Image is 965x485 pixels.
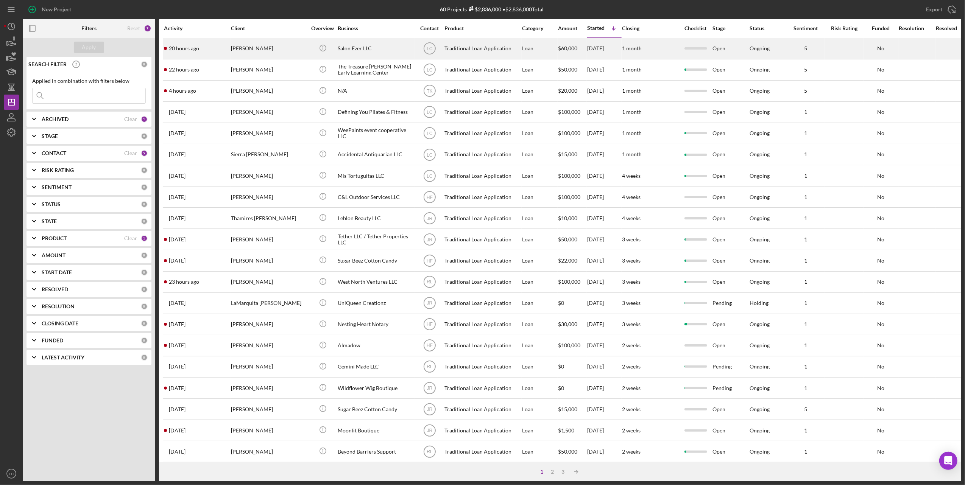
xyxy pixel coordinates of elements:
[558,109,580,115] span: $100,000
[750,364,770,370] div: Ongoing
[787,385,825,391] div: 1
[587,145,621,165] div: [DATE]
[444,81,520,101] div: Traditional Loan Application
[141,218,148,225] div: 0
[42,354,84,361] b: LATEST ACTIVITY
[712,123,749,143] div: Open
[864,67,898,73] div: No
[42,184,72,190] b: SENTIMENT
[169,406,186,412] time: 2025-08-05 18:48
[42,218,57,224] b: STATE
[444,166,520,186] div: Traditional Loan Application
[169,321,186,327] time: 2025-08-29 16:31
[622,278,641,285] time: 3 weeks
[750,130,770,136] div: Ongoing
[712,25,749,31] div: Stage
[427,280,433,285] text: RL
[864,236,898,242] div: No
[918,2,961,17] button: Export
[338,378,413,398] div: Wildflower Wig Boutique
[427,67,433,73] text: LC
[522,399,557,419] div: Loan
[427,258,433,264] text: HF
[864,130,898,136] div: No
[427,322,433,327] text: HF
[231,378,307,398] div: [PERSON_NAME]
[522,378,557,398] div: Loan
[169,109,186,115] time: 2025-08-26 14:57
[712,399,749,419] div: Open
[141,61,148,68] div: 0
[42,167,74,173] b: RISK RATING
[141,133,148,140] div: 0
[522,25,557,31] div: Category
[712,357,749,377] div: Pending
[712,39,749,59] div: Open
[127,25,140,31] div: Reset
[522,250,557,270] div: Loan
[169,279,199,285] time: 2025-09-03 15:18
[338,25,413,31] div: Business
[169,151,186,157] time: 2025-09-02 14:51
[864,45,898,51] div: No
[338,272,413,292] div: West North Ventures LLC
[864,321,898,327] div: No
[558,321,577,327] span: $30,000
[787,279,825,285] div: 1
[231,102,307,122] div: [PERSON_NAME]
[750,279,770,285] div: Ongoing
[787,67,825,73] div: 5
[338,39,413,59] div: Salon Ezer LLC
[587,39,621,59] div: [DATE]
[23,2,79,17] button: New Project
[522,123,557,143] div: Loan
[42,320,78,326] b: CLOSING DATE
[787,321,825,327] div: 1
[587,357,621,377] div: [DATE]
[169,236,186,242] time: 2025-08-14 21:06
[558,406,577,412] span: $15,000
[558,385,564,391] span: $0
[42,303,75,309] b: RESOLUTION
[427,194,433,200] text: HF
[427,46,433,51] text: LC
[231,272,307,292] div: [PERSON_NAME]
[558,194,580,200] span: $100,000
[587,208,621,228] div: [DATE]
[712,60,749,80] div: Open
[231,208,307,228] div: Thamires [PERSON_NAME]
[787,88,825,94] div: 5
[444,357,520,377] div: Traditional Loan Application
[712,336,749,356] div: Open
[712,229,749,249] div: Open
[231,145,307,165] div: Sierra [PERSON_NAME]
[522,81,557,101] div: Loan
[444,250,520,270] div: Traditional Loan Application
[787,173,825,179] div: 1
[750,258,770,264] div: Ongoing
[622,363,641,370] time: 2 weeks
[444,208,520,228] div: Traditional Loan Application
[141,303,148,310] div: 0
[427,301,432,306] text: JR
[338,314,413,334] div: Nesting Heart Notary
[712,293,749,313] div: Pending
[587,399,621,419] div: [DATE]
[141,150,148,157] div: 5
[169,300,186,306] time: 2025-08-12 21:00
[169,215,186,221] time: 2025-08-15 21:09
[141,167,148,174] div: 0
[427,89,432,94] text: TK
[750,67,770,73] div: Ongoing
[169,342,186,348] time: 2025-08-29 02:24
[864,385,898,391] div: No
[787,109,825,115] div: 1
[32,78,146,84] div: Applied in combination with filters below
[558,130,580,136] span: $100,000
[141,201,148,208] div: 0
[338,208,413,228] div: Leblon Beauty LLC
[750,300,769,306] div: Holding
[427,110,433,115] text: LC
[444,399,520,419] div: Traditional Loan Application
[558,173,580,179] span: $100,000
